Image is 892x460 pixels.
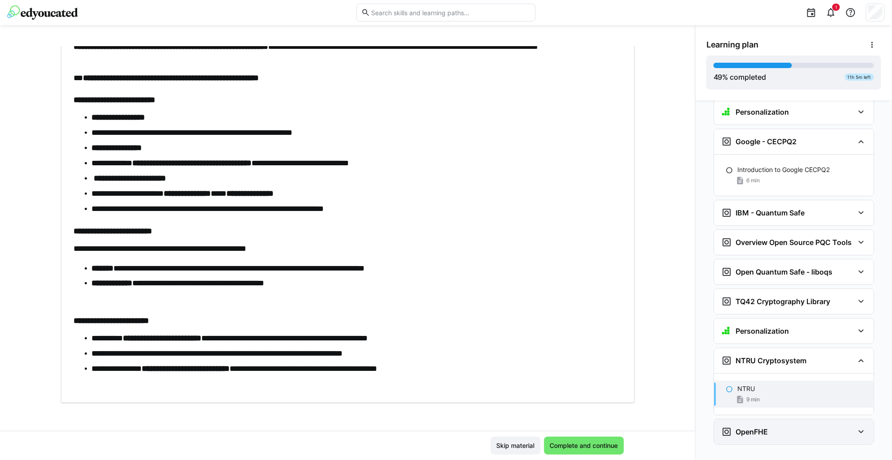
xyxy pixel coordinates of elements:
[736,297,830,306] h3: TQ42 Cryptography Library
[706,40,759,50] span: Learning plan
[491,437,541,455] button: Skip material
[736,356,806,365] h3: NTRU Cryptosystem
[544,437,624,455] button: Complete and continue
[746,177,760,184] span: 6 min
[737,384,755,393] p: NTRU
[736,208,805,217] h3: IBM - Quantum Safe
[845,73,874,81] div: 11h 5m left
[737,165,830,174] p: Introduction to Google CECPQ2
[736,267,832,276] h3: Open Quantum Safe - liboqs
[736,327,789,335] h3: Personalization
[835,4,837,10] span: 1
[549,441,619,450] span: Complete and continue
[736,107,789,116] h3: Personalization
[495,441,536,450] span: Skip material
[746,396,760,403] span: 9 min
[714,72,766,82] div: % completed
[736,238,852,247] h3: Overview Open Source PQC Tools
[714,73,723,82] span: 49
[370,9,531,17] input: Search skills and learning paths…
[736,427,768,436] h3: OpenFHE
[736,137,797,146] h3: Google - CECPQ2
